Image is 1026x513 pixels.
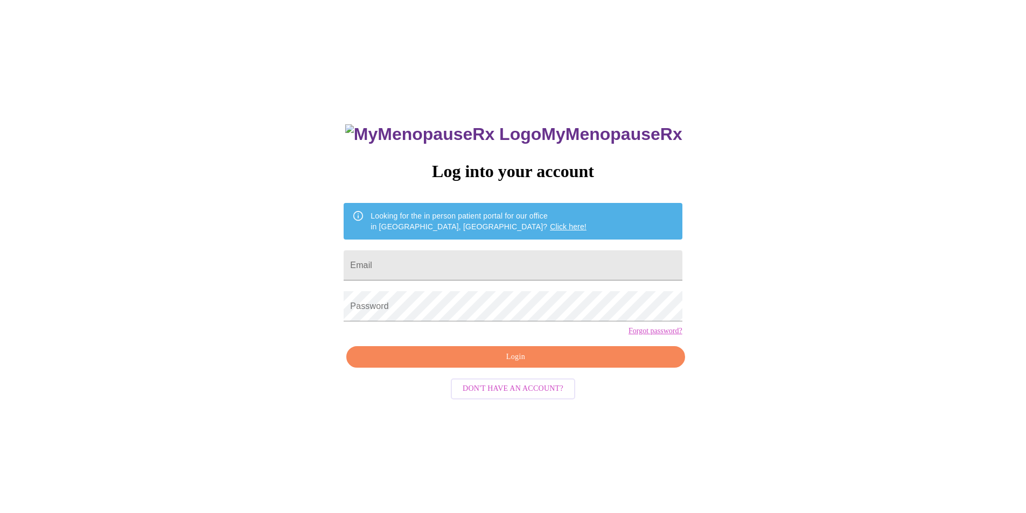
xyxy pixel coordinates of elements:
span: Don't have an account? [463,382,563,396]
button: Don't have an account? [451,378,575,399]
a: Don't have an account? [448,383,578,392]
h3: MyMenopauseRx [345,124,682,144]
a: Click here! [550,222,587,231]
img: MyMenopauseRx Logo [345,124,541,144]
h3: Log into your account [344,161,682,181]
a: Forgot password? [629,327,682,335]
span: Login [359,350,672,364]
div: Looking for the in person patient portal for our office in [GEOGRAPHIC_DATA], [GEOGRAPHIC_DATA]? [371,206,587,236]
button: Login [346,346,685,368]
